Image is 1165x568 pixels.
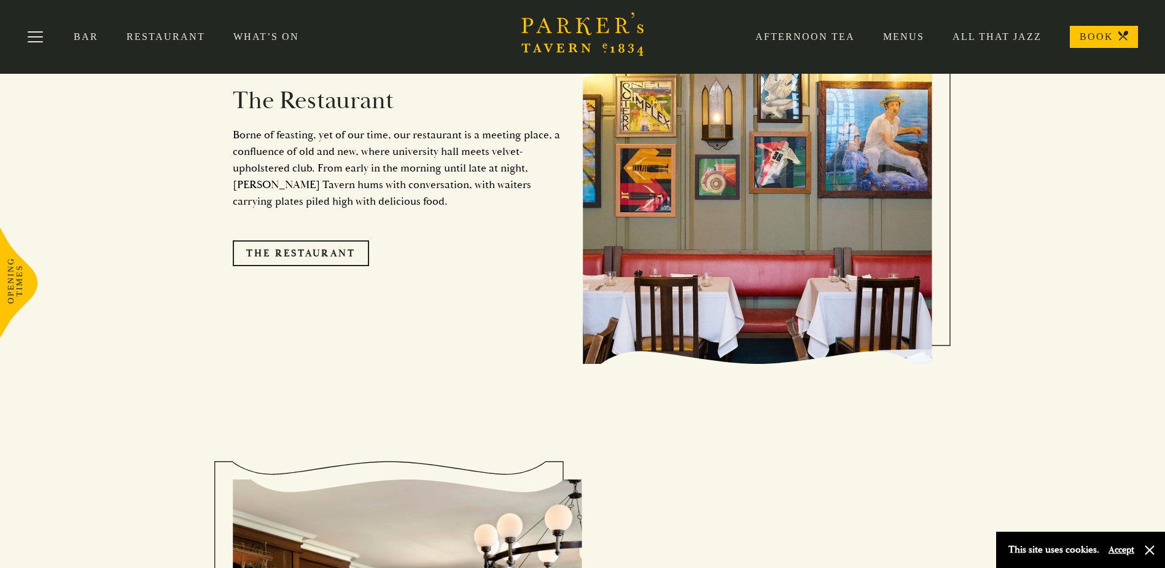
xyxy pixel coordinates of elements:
[233,86,564,116] h2: The Restaurant
[1109,544,1134,556] button: Accept
[233,240,369,266] a: The Restaurant
[1144,544,1156,556] button: Close and accept
[233,127,564,210] p: Borne of feasting, yet of our time, our restaurant is a meeting place, a confluence of old and ne...
[1008,541,1099,559] p: This site uses cookies.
